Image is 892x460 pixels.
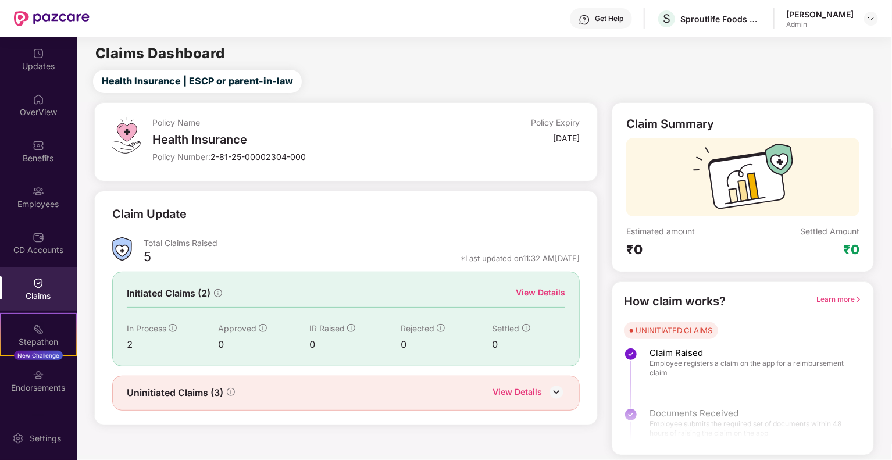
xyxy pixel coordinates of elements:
div: View Details [516,286,565,299]
span: IR Raised [309,323,345,333]
span: Health Insurance | ESCP or parent-in-law [102,74,293,88]
span: info-circle [437,324,445,332]
span: Approved [218,323,256,333]
img: svg+xml;base64,PHN2ZyBpZD0iQ0RfQWNjb3VudHMiIGRhdGEtbmFtZT0iQ0QgQWNjb3VudHMiIHhtbG5zPSJodHRwOi8vd3... [33,231,44,243]
div: 5 [144,248,151,268]
span: Uninitiated Claims (3) [127,386,223,400]
div: Policy Name [152,117,437,128]
span: info-circle [227,388,235,396]
button: Health Insurance | ESCP or parent-in-law [93,70,302,93]
div: Claim Update [112,205,187,223]
div: Policy Expiry [531,117,580,128]
span: Employee registers a claim on the app for a reimbursement claim [650,359,850,377]
span: 2-81-25-00002304-000 [210,152,306,162]
span: Settled [493,323,520,333]
div: How claim works? [624,293,726,311]
div: Policy Number: [152,151,437,162]
div: 0 [401,337,492,352]
div: Estimated amount [626,226,743,237]
img: svg+xml;base64,PHN2ZyBpZD0iVXBkYXRlZCIgeG1sbnM9Imh0dHA6Ly93d3cudzMub3JnLzIwMDAvc3ZnIiB3aWR0aD0iMj... [33,48,44,59]
div: New Challenge [14,351,63,360]
div: Settled Amount [800,226,859,237]
img: svg+xml;base64,PHN2ZyBpZD0iU2V0dGluZy0yMHgyMCIgeG1sbnM9Imh0dHA6Ly93d3cudzMub3JnLzIwMDAvc3ZnIiB3aW... [12,433,24,444]
img: New Pazcare Logo [14,11,90,26]
span: In Process [127,323,166,333]
img: svg+xml;base64,PHN2ZyBpZD0iSGVscC0zMngzMiIgeG1sbnM9Imh0dHA6Ly93d3cudzMub3JnLzIwMDAvc3ZnIiB3aWR0aD... [579,14,590,26]
span: Claim Raised [650,347,850,359]
div: 0 [309,337,401,352]
div: View Details [493,386,542,401]
div: [DATE] [553,133,580,144]
div: Settings [26,433,65,444]
img: svg+xml;base64,PHN2ZyBpZD0iTXlfT3JkZXJzIiBkYXRhLW5hbWU9Ik15IE9yZGVycyIgeG1sbnM9Imh0dHA6Ly93d3cudz... [33,415,44,427]
div: 0 [218,337,309,352]
span: info-circle [259,324,267,332]
div: ₹0 [843,241,859,258]
img: svg+xml;base64,PHN2ZyBpZD0iRW1wbG95ZWVzIiB4bWxucz0iaHR0cDovL3d3dy53My5vcmcvMjAwMC9zdmciIHdpZHRoPS... [33,186,44,197]
img: svg+xml;base64,PHN2ZyBpZD0iU3RlcC1Eb25lLTMyeDMyIiB4bWxucz0iaHR0cDovL3d3dy53My5vcmcvMjAwMC9zdmciIH... [624,347,638,361]
div: UNINITIATED CLAIMS [636,325,712,336]
img: svg+xml;base64,PHN2ZyBpZD0iSG9tZSIgeG1sbnM9Imh0dHA6Ly93d3cudzMub3JnLzIwMDAvc3ZnIiB3aWR0aD0iMjAiIG... [33,94,44,105]
img: svg+xml;base64,PHN2ZyBpZD0iRW5kb3JzZW1lbnRzIiB4bWxucz0iaHR0cDovL3d3dy53My5vcmcvMjAwMC9zdmciIHdpZH... [33,369,44,381]
img: ClaimsSummaryIcon [112,237,132,261]
div: ₹0 [626,241,743,258]
img: svg+xml;base64,PHN2ZyBpZD0iQmVuZWZpdHMiIHhtbG5zPSJodHRwOi8vd3d3LnczLm9yZy8yMDAwL3N2ZyIgd2lkdGg9Ij... [33,140,44,151]
span: info-circle [347,324,355,332]
span: Rejected [401,323,434,333]
div: Total Claims Raised [144,237,580,248]
div: Health Insurance [152,133,437,147]
div: Claim Summary [626,117,714,131]
span: Learn more [816,295,862,304]
div: 2 [127,337,218,352]
span: info-circle [522,324,530,332]
span: right [855,296,862,303]
span: info-circle [214,289,222,297]
span: info-circle [169,324,177,332]
div: Stepathon [1,336,76,348]
div: Sproutlife Foods Private Limited [680,13,762,24]
img: DownIcon [548,383,565,401]
img: svg+xml;base64,PHN2ZyBpZD0iQ2xhaW0iIHhtbG5zPSJodHRwOi8vd3d3LnczLm9yZy8yMDAwL3N2ZyIgd2lkdGg9IjIwIi... [33,277,44,289]
span: Initiated Claims (2) [127,286,210,301]
img: svg+xml;base64,PHN2ZyB4bWxucz0iaHR0cDovL3d3dy53My5vcmcvMjAwMC9zdmciIHdpZHRoPSIyMSIgaGVpZ2h0PSIyMC... [33,323,44,335]
div: 0 [493,337,566,352]
div: [PERSON_NAME] [786,9,854,20]
h2: Claims Dashboard [95,47,225,60]
div: Admin [786,20,854,29]
img: svg+xml;base64,PHN2ZyB4bWxucz0iaHR0cDovL3d3dy53My5vcmcvMjAwMC9zdmciIHdpZHRoPSI0OS4zMiIgaGVpZ2h0PS... [112,117,141,154]
img: svg+xml;base64,PHN2ZyBpZD0iRHJvcGRvd24tMzJ4MzIiIHhtbG5zPSJodHRwOi8vd3d3LnczLm9yZy8yMDAwL3N2ZyIgd2... [866,14,876,23]
span: S [663,12,670,26]
div: Get Help [595,14,623,23]
img: svg+xml;base64,PHN2ZyB3aWR0aD0iMTcyIiBoZWlnaHQ9IjExMyIgdmlld0JveD0iMCAwIDE3MiAxMTMiIGZpbGw9Im5vbm... [693,144,793,216]
div: *Last updated on 11:32 AM[DATE] [461,253,580,263]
